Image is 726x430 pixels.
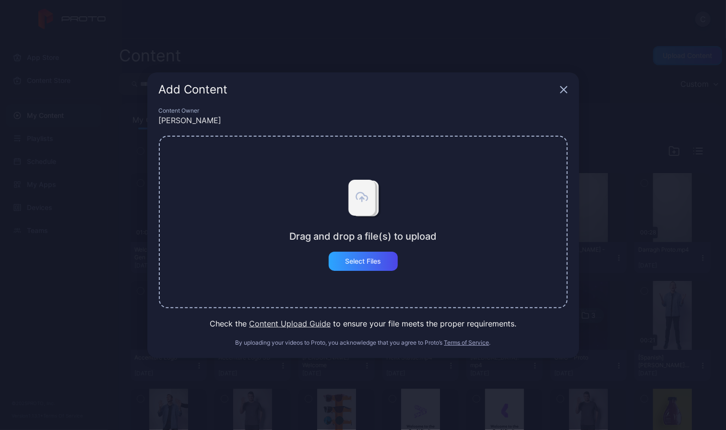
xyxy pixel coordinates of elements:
[159,339,568,347] div: By uploading your videos to Proto, you acknowledge that you agree to Proto’s .
[289,231,437,242] div: Drag and drop a file(s) to upload
[159,115,568,126] div: [PERSON_NAME]
[249,318,331,329] button: Content Upload Guide
[444,339,489,347] button: Terms of Service
[159,84,556,95] div: Add Content
[329,252,398,271] button: Select Files
[159,318,568,329] div: Check the to ensure your file meets the proper requirements.
[345,257,381,265] div: Select Files
[159,107,568,115] div: Content Owner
